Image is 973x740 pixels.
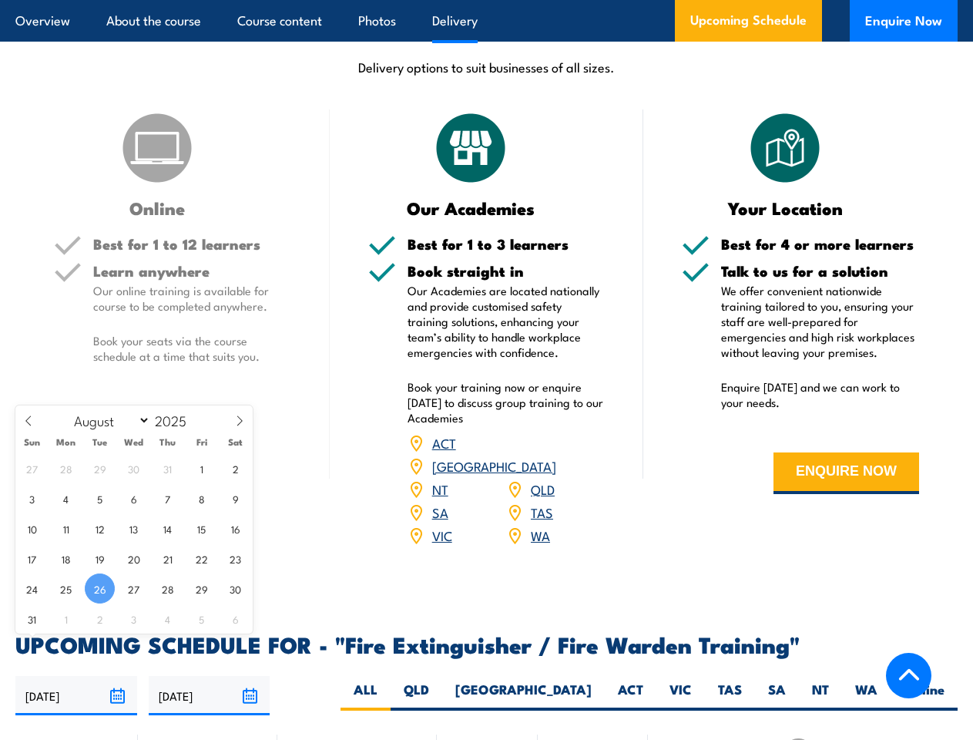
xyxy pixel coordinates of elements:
[117,437,151,447] span: Wed
[51,543,81,573] span: August 18, 2025
[220,573,250,604] span: August 30, 2025
[368,199,575,217] h3: Our Academies
[799,681,842,711] label: NT
[119,513,149,543] span: August 13, 2025
[51,483,81,513] span: August 4, 2025
[842,681,891,711] label: WA
[49,437,83,447] span: Mon
[15,634,958,654] h2: UPCOMING SCHEDULE FOR - "Fire Extinguisher / Fire Warden Training"
[54,199,260,217] h3: Online
[721,283,919,360] p: We offer convenient nationwide training tailored to you, ensuring your staff are well-prepared fo...
[153,573,183,604] span: August 28, 2025
[15,676,137,715] input: From date
[83,437,117,447] span: Tue
[185,437,219,447] span: Fri
[721,379,919,410] p: Enquire [DATE] and we can work to your needs.
[153,483,183,513] span: August 7, 2025
[153,604,183,634] span: September 4, 2025
[721,237,919,251] h5: Best for 4 or more learners
[93,283,291,314] p: Our online training is available for course to be completed anywhere.
[721,264,919,278] h5: Talk to us for a solution
[119,453,149,483] span: July 30, 2025
[391,681,442,711] label: QLD
[51,573,81,604] span: August 25, 2025
[17,543,47,573] span: August 17, 2025
[186,513,216,543] span: August 15, 2025
[432,503,448,521] a: SA
[219,437,253,447] span: Sat
[432,433,456,452] a: ACT
[85,483,115,513] span: August 5, 2025
[17,483,47,513] span: August 3, 2025
[150,411,201,429] input: Year
[119,483,149,513] span: August 6, 2025
[119,573,149,604] span: August 27, 2025
[119,604,149,634] span: September 3, 2025
[85,573,115,604] span: August 26, 2025
[85,513,115,543] span: August 12, 2025
[153,513,183,543] span: August 14, 2025
[93,237,291,251] h5: Best for 1 to 12 learners
[432,456,556,475] a: [GEOGRAPHIC_DATA]
[432,526,452,544] a: VIC
[341,681,391,711] label: ALL
[186,453,216,483] span: August 1, 2025
[531,526,550,544] a: WA
[408,237,606,251] h5: Best for 1 to 3 learners
[153,543,183,573] span: August 21, 2025
[531,479,555,498] a: QLD
[51,604,81,634] span: September 1, 2025
[17,513,47,543] span: August 10, 2025
[85,543,115,573] span: August 19, 2025
[15,437,49,447] span: Sun
[220,604,250,634] span: September 6, 2025
[891,681,958,711] label: Online
[773,452,919,494] button: ENQUIRE NOW
[51,513,81,543] span: August 11, 2025
[408,264,606,278] h5: Book straight in
[220,513,250,543] span: August 16, 2025
[605,681,656,711] label: ACT
[93,333,291,364] p: Book your seats via the course schedule at a time that suits you.
[153,453,183,483] span: July 31, 2025
[186,573,216,604] span: August 29, 2025
[93,264,291,278] h5: Learn anywhere
[17,573,47,604] span: August 24, 2025
[755,681,799,711] label: SA
[432,479,448,498] a: NT
[17,453,47,483] span: July 27, 2025
[85,453,115,483] span: July 29, 2025
[186,604,216,634] span: September 5, 2025
[408,379,606,425] p: Book your training now or enquire [DATE] to discuss group training to our Academies
[682,199,888,217] h3: Your Location
[705,681,755,711] label: TAS
[151,437,185,447] span: Thu
[85,604,115,634] span: September 2, 2025
[186,483,216,513] span: August 8, 2025
[220,543,250,573] span: August 23, 2025
[67,410,151,430] select: Month
[442,681,605,711] label: [GEOGRAPHIC_DATA]
[17,604,47,634] span: August 31, 2025
[149,676,270,715] input: To date
[15,58,958,76] p: Delivery options to suit businesses of all sizes.
[408,283,606,360] p: Our Academies are located nationally and provide customised safety training solutions, enhancing ...
[186,543,216,573] span: August 22, 2025
[531,503,553,521] a: TAS
[119,543,149,573] span: August 20, 2025
[656,681,705,711] label: VIC
[51,453,81,483] span: July 28, 2025
[220,453,250,483] span: August 2, 2025
[220,483,250,513] span: August 9, 2025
